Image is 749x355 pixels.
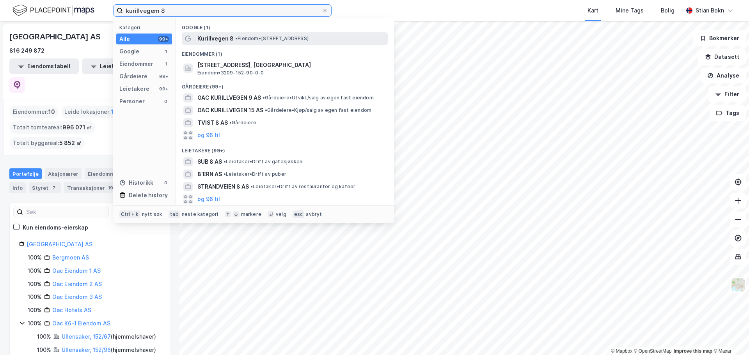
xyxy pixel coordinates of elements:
div: Leide lokasjoner : [61,106,117,118]
span: • [263,95,265,101]
span: Leietaker • Drift av restauranter og kafeer [250,184,355,190]
span: • [224,159,226,164]
div: Styret [29,182,61,193]
span: Leietaker • Drift av gatekjøkken [224,159,302,165]
div: esc [293,210,305,218]
div: 19 [106,184,115,192]
div: 100% [37,332,51,341]
div: 100% [28,279,42,289]
div: Info [9,182,26,193]
div: 1 [163,61,169,67]
button: Tags [710,105,746,121]
span: [STREET_ADDRESS], [GEOGRAPHIC_DATA] [197,60,385,70]
div: 816 249 872 [9,46,44,55]
span: • [235,35,238,41]
div: Kontrollprogram for chat [710,318,749,355]
a: Oac Eiendom 3 AS [52,293,102,300]
div: 100% [28,253,42,262]
a: Bergmoen AS [52,254,89,261]
img: Z [731,277,745,292]
div: Leietakere [119,84,149,94]
div: 0 [163,180,169,186]
div: ( hjemmelshaver ) [62,345,156,355]
div: Totalt tomteareal : [10,121,95,134]
div: Gårdeiere (99+) [176,78,394,92]
div: Aksjonærer [45,168,82,179]
div: Ctrl + k [119,210,140,218]
span: 5 852 ㎡ [59,138,82,148]
span: 1 [111,107,114,117]
button: og 96 til [197,131,220,140]
span: • [265,107,267,113]
div: 100% [28,292,42,302]
button: Filter [708,87,746,102]
div: Kun eiendoms-eierskap [23,223,88,232]
span: STRANDVEIEN 8 AS [197,182,249,191]
span: OAC KURILLVEGEN 15 AS [197,106,263,115]
a: Ullensaker, 152/67 [62,333,111,340]
div: 99+ [158,86,169,92]
span: Gårdeiere [229,120,256,126]
div: Google [119,47,139,56]
button: Bokmerker [693,30,746,46]
span: Leietaker • Drift av puber [224,171,286,177]
div: 100% [28,266,42,276]
input: Søk [23,206,108,218]
a: OpenStreetMap [634,348,672,354]
a: [GEOGRAPHIC_DATA] AS [27,241,92,247]
button: og 96 til [197,194,220,204]
div: Personer [119,97,145,106]
input: Søk på adresse, matrikkel, gårdeiere, leietakere eller personer [123,5,322,16]
div: tab [169,210,180,218]
a: Improve this map [674,348,712,354]
button: Analyse [701,68,746,83]
div: Gårdeiere [119,72,147,81]
div: Kart [587,6,598,15]
a: Ullensaker, 152/96 [62,346,111,353]
div: 0 [163,98,169,104]
span: 8'ERN AS [197,170,222,179]
div: Eiendommer [119,59,153,69]
div: Totalt byggareal : [10,137,85,149]
div: Eiendommer (1) [176,45,394,59]
button: Datasett [698,49,746,65]
div: velg [276,211,286,217]
div: Bolig [661,6,674,15]
img: logo.f888ab2527a4732fd821a326f86c7f29.svg [12,4,94,17]
div: Google (1) [176,18,394,32]
div: markere [241,211,261,217]
div: Kategori [119,25,172,30]
span: • [229,120,232,125]
div: 99+ [158,73,169,79]
div: Transaksjoner [64,182,118,193]
a: Mapbox [611,348,632,354]
a: Oac Eiendom 1 AS [52,267,101,274]
a: Oac K6-1 Eiendom AS [52,320,110,327]
span: • [250,184,253,189]
span: TVIST 8 AS [197,118,228,127]
div: avbryt [306,211,322,217]
div: Eiendommer [85,168,133,179]
div: Alle [119,34,130,44]
div: nytt søk [142,211,163,217]
span: SUB 8 AS [197,157,222,166]
div: ( hjemmelshaver ) [62,332,156,341]
button: Leietakertabell [82,58,151,74]
span: Kurillvegen 8 [197,34,234,43]
div: [GEOGRAPHIC_DATA] AS [9,30,102,43]
div: Historikk [119,178,153,187]
span: 10 [48,107,55,117]
a: Oac Hotels AS [52,307,91,313]
span: • [224,171,226,177]
a: Oac Eiendom 2 AS [52,281,102,287]
span: Gårdeiere • Kjøp/salg av egen fast eiendom [265,107,371,113]
div: 100% [28,306,42,315]
span: Eiendom • 3209-152-90-0-0 [197,70,264,76]
div: 7 [50,184,58,192]
span: Eiendom • [STREET_ADDRESS] [235,35,309,42]
button: Eiendomstabell [9,58,79,74]
div: neste kategori [182,211,218,217]
div: Stian Bokn [696,6,724,15]
div: 1 [163,48,169,55]
div: 100% [28,319,42,328]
